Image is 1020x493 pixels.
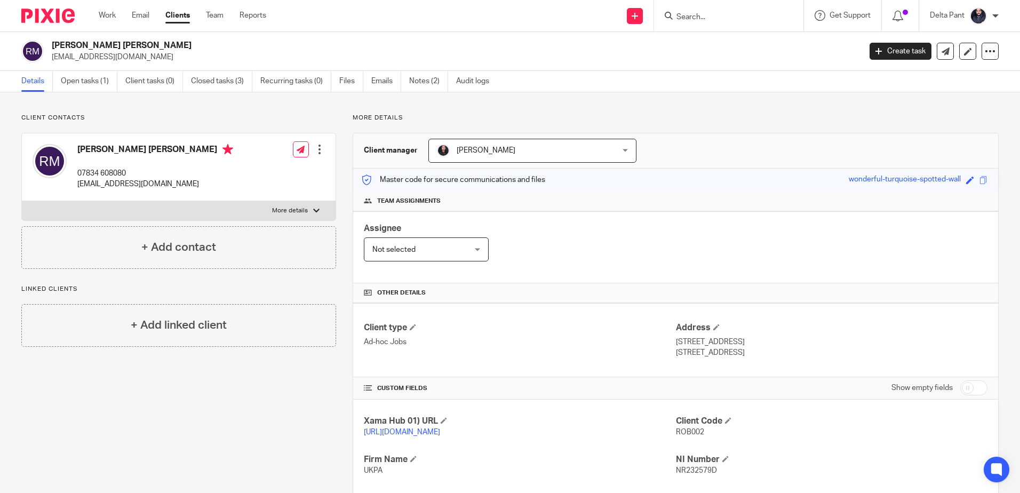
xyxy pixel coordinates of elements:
p: More details [272,206,308,215]
div: wonderful-turquoise-spotted-wall [849,174,961,186]
a: Open tasks (1) [61,71,117,92]
a: Details [21,71,53,92]
p: Master code for secure communications and files [361,174,545,185]
p: [STREET_ADDRESS] [676,347,987,358]
input: Search [675,13,771,22]
h4: Firm Name [364,454,675,465]
h4: + Add contact [141,239,216,256]
a: Recurring tasks (0) [260,71,331,92]
span: Team assignments [377,197,441,205]
a: Emails [371,71,401,92]
p: Delta Pant [930,10,965,21]
span: [PERSON_NAME] [457,147,515,154]
p: [EMAIL_ADDRESS][DOMAIN_NAME] [77,179,233,189]
a: Notes (2) [409,71,448,92]
a: Files [339,71,363,92]
span: ROB002 [676,428,704,436]
a: [URL][DOMAIN_NAME] [364,428,440,436]
a: Team [206,10,224,21]
a: Email [132,10,149,21]
p: [EMAIL_ADDRESS][DOMAIN_NAME] [52,52,854,62]
span: Not selected [372,246,416,253]
img: MicrosoftTeams-image.jfif [437,144,450,157]
span: NR232579D [676,467,717,474]
p: 07834 608080 [77,168,233,179]
img: dipesh-min.jpg [970,7,987,25]
label: Show empty fields [891,383,953,393]
p: Client contacts [21,114,336,122]
span: Assignee [364,224,401,233]
h4: Client Code [676,416,987,427]
a: Clients [165,10,190,21]
span: Get Support [830,12,871,19]
a: Closed tasks (3) [191,71,252,92]
a: Client tasks (0) [125,71,183,92]
h4: Xama Hub 01) URL [364,416,675,427]
h4: [PERSON_NAME] [PERSON_NAME] [77,144,233,157]
h4: NI Number [676,454,987,465]
h2: [PERSON_NAME] [PERSON_NAME] [52,40,693,51]
h4: + Add linked client [131,317,227,333]
p: Ad-hoc Jobs [364,337,675,347]
span: Other details [377,289,426,297]
img: svg%3E [21,40,44,62]
h4: Client type [364,322,675,333]
h4: Address [676,322,987,333]
i: Primary [222,144,233,155]
span: UKPA [364,467,382,474]
p: More details [353,114,999,122]
p: Linked clients [21,285,336,293]
img: Pixie [21,9,75,23]
h4: CUSTOM FIELDS [364,384,675,393]
a: Work [99,10,116,21]
a: Create task [870,43,931,60]
h3: Client manager [364,145,418,156]
a: Reports [240,10,266,21]
p: [STREET_ADDRESS] [676,337,987,347]
img: svg%3E [33,144,67,178]
a: Audit logs [456,71,497,92]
